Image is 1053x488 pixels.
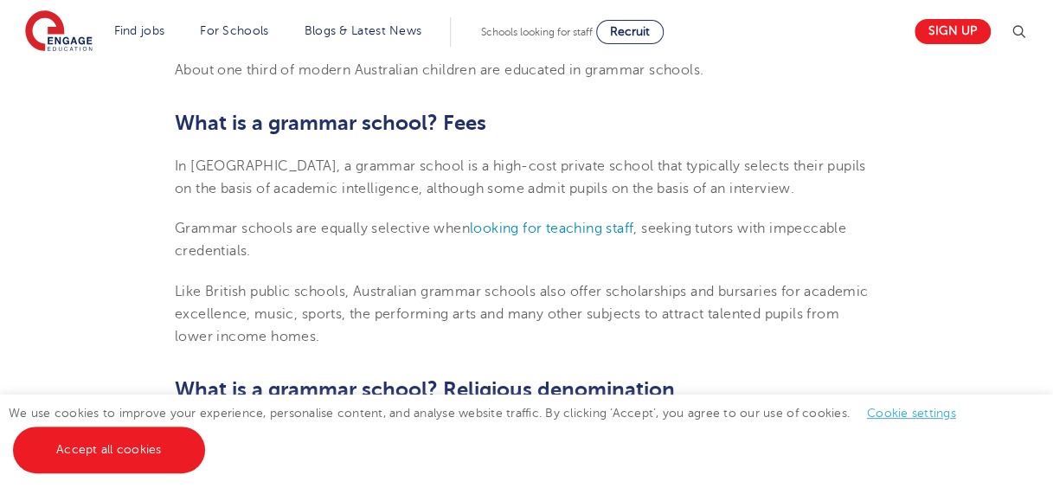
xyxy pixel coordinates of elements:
[175,284,868,345] span: Like British public schools, Australian grammar schools also offer scholarships and bursaries for...
[481,26,593,38] span: Schools looking for staff
[470,221,633,236] a: looking for teaching staff
[175,377,675,401] span: What is a grammar school? Religious denomination
[200,24,268,37] a: For Schools
[610,25,650,38] span: Recruit
[596,20,664,44] a: Recruit
[305,24,422,37] a: Blogs & Latest News
[175,62,703,78] span: About one third of modern Australian children are educated in grammar schools.
[175,111,486,135] span: What is a grammar school? Fees
[114,24,165,37] a: Find jobs
[175,221,470,236] span: Grammar schools are equally selective when
[9,407,973,456] span: We use cookies to improve your experience, personalise content, and analyse website traffic. By c...
[915,19,991,44] a: Sign up
[175,158,866,196] span: In [GEOGRAPHIC_DATA], a grammar school is a high-cost private school that typically selects their...
[867,407,956,420] a: Cookie settings
[25,10,93,54] img: Engage Education
[13,427,205,473] a: Accept all cookies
